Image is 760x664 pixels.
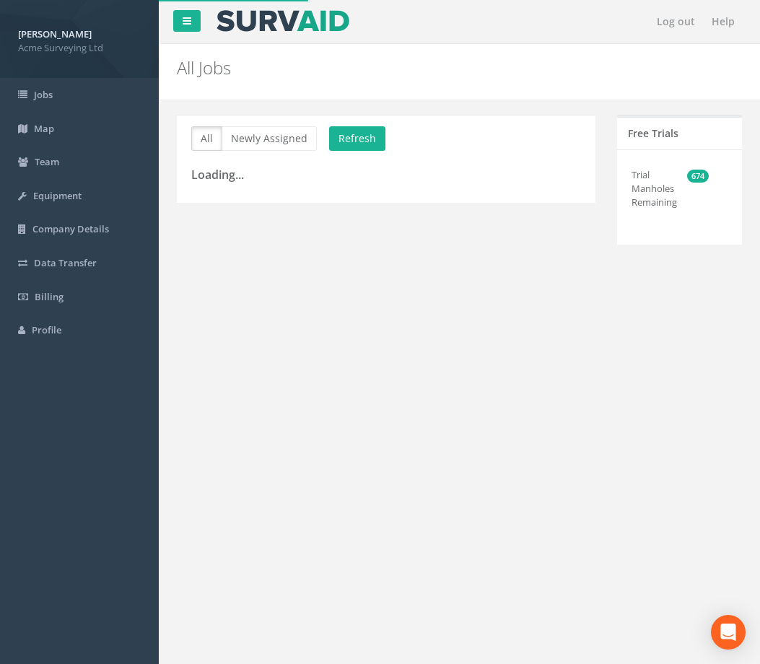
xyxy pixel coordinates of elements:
[34,122,54,135] span: Map
[35,290,64,303] span: Billing
[222,126,317,151] button: Newly Assigned
[711,615,746,650] div: Open Intercom Messenger
[32,222,109,235] span: Company Details
[632,161,709,216] li: Trial Manholes Remaining
[628,128,678,139] h5: Free Trials
[191,126,222,151] button: All
[18,27,92,40] strong: [PERSON_NAME]
[177,58,742,77] h2: All Jobs
[329,126,385,151] button: Refresh
[34,88,53,101] span: Jobs
[191,169,581,182] h3: Loading...
[18,24,141,54] a: [PERSON_NAME] Acme Surveying Ltd
[35,155,59,168] span: Team
[687,170,709,183] span: 674
[32,323,61,336] span: Profile
[33,189,82,202] span: Equipment
[18,41,141,55] span: Acme Surveying Ltd
[34,256,97,269] span: Data Transfer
